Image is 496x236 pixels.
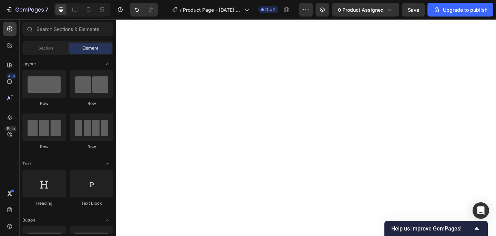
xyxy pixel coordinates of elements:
[22,61,36,67] span: Layout
[22,144,66,150] div: Row
[265,7,276,13] span: Draft
[427,3,493,17] button: Upgrade to publish
[22,217,35,223] span: Button
[102,215,113,226] span: Toggle open
[5,126,17,131] div: Beta
[116,19,496,236] iframe: Design area
[408,7,419,13] span: Save
[22,100,66,107] div: Row
[332,3,399,17] button: 0 product assigned
[45,6,48,14] p: 7
[22,161,31,167] span: Text
[391,224,481,233] button: Show survey - Help us improve GemPages!
[183,6,242,13] span: Product Page - [DATE] 21:56:35
[402,3,425,17] button: Save
[102,58,113,69] span: Toggle open
[22,200,66,206] div: Heading
[473,202,489,219] div: Open Intercom Messenger
[70,100,113,107] div: Row
[7,73,17,79] div: 450
[70,200,113,206] div: Text Block
[130,3,158,17] div: Undo/Redo
[338,6,384,13] span: 0 product assigned
[102,158,113,169] span: Toggle open
[180,6,182,13] span: /
[391,225,473,232] span: Help us improve GemPages!
[3,3,51,17] button: 7
[70,144,113,150] div: Row
[82,45,98,51] span: Element
[433,6,487,13] div: Upgrade to publish
[38,45,53,51] span: Section
[22,22,113,36] input: Search Sections & Elements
